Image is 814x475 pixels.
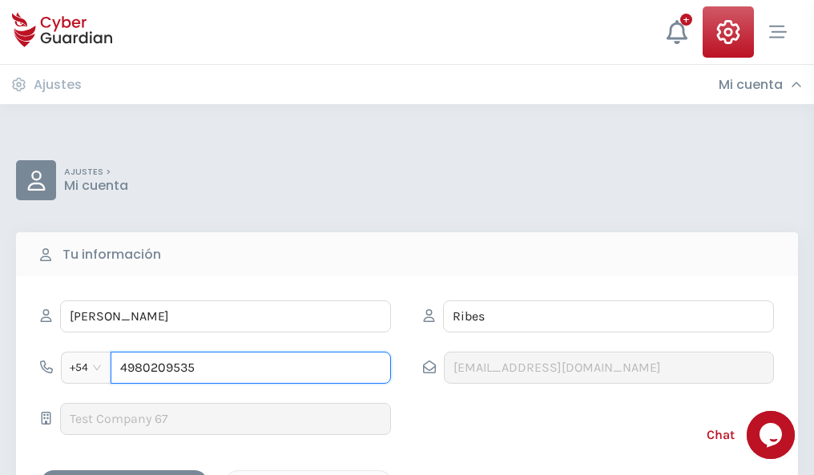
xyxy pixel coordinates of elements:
div: Mi cuenta [719,77,802,93]
div: + [680,14,692,26]
p: AJUSTES > [64,167,128,178]
p: Mi cuenta [64,178,128,194]
iframe: chat widget [747,411,798,459]
h3: Ajustes [34,77,82,93]
span: Chat [707,425,735,445]
span: +54 [70,356,103,380]
h3: Mi cuenta [719,77,783,93]
b: Tu información [62,245,161,264]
